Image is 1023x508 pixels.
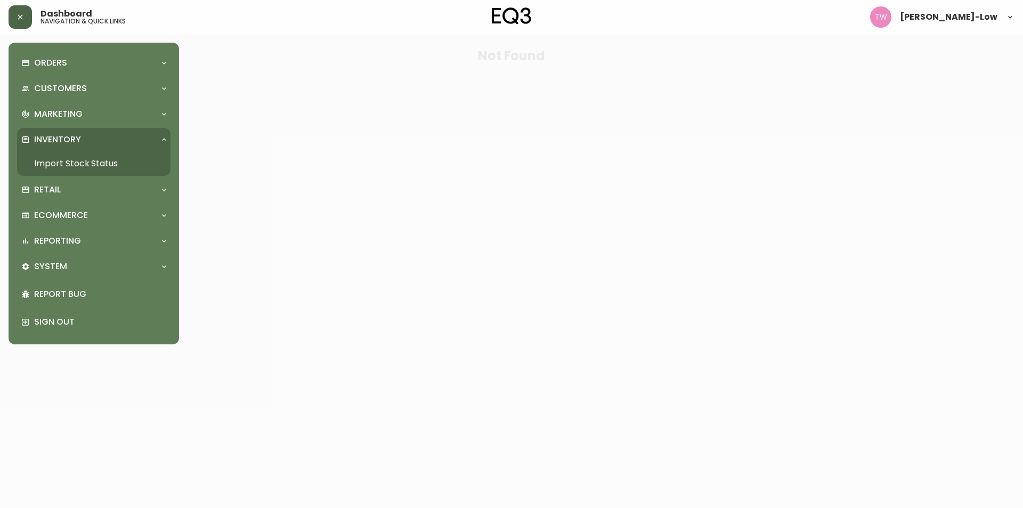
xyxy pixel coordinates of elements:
[34,209,88,221] p: Ecommerce
[34,57,67,69] p: Orders
[34,288,166,300] p: Report Bug
[34,134,81,146] p: Inventory
[34,83,87,94] p: Customers
[17,204,170,227] div: Ecommerce
[17,308,170,336] div: Sign Out
[900,13,997,21] span: [PERSON_NAME]-Low
[492,7,531,25] img: logo
[40,18,126,25] h5: navigation & quick links
[34,235,81,247] p: Reporting
[34,316,166,328] p: Sign Out
[34,108,83,120] p: Marketing
[870,6,891,28] img: e49ea9510ac3bfab467b88a9556f947d
[17,255,170,278] div: System
[34,184,61,196] p: Retail
[17,128,170,151] div: Inventory
[17,178,170,201] div: Retail
[17,51,170,75] div: Orders
[17,102,170,126] div: Marketing
[17,151,170,176] a: Import Stock Status
[40,10,92,18] span: Dashboard
[34,261,67,272] p: System
[17,77,170,100] div: Customers
[17,280,170,308] div: Report Bug
[17,229,170,253] div: Reporting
